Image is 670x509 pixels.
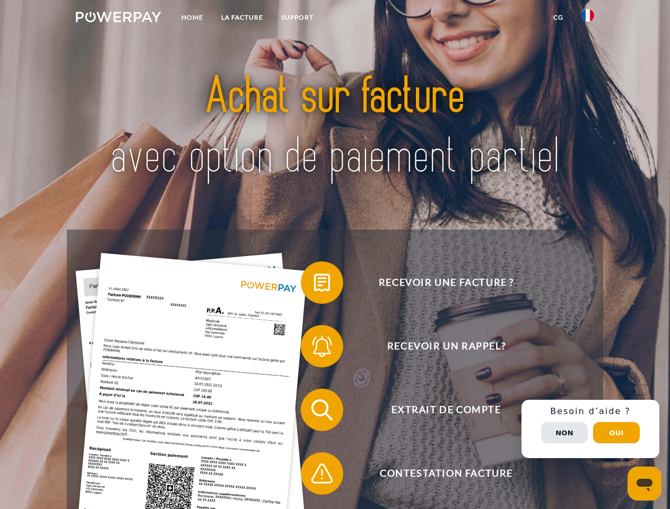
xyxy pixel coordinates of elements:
button: Non [541,422,588,443]
img: title-powerpay_fr.svg [101,51,569,203]
button: Recevoir une facture ? [301,261,577,304]
a: LA FACTURE [212,8,272,27]
img: logo-powerpay-white.svg [76,12,161,22]
img: qb_bill.svg [309,269,335,296]
span: Contestation Facture [316,452,576,495]
span: Recevoir un rappel? [316,325,576,367]
img: qb_search.svg [309,397,335,423]
div: Schnellhilfe [521,400,659,458]
button: Contestation Facture [301,452,577,495]
a: Home [172,8,212,27]
span: Extrait de compte [316,389,576,431]
button: Recevoir un rappel? [301,325,577,367]
a: Support [272,8,323,27]
button: Oui [593,422,640,443]
h3: Besoin d’aide ? [528,406,653,417]
a: CG [544,8,572,27]
img: qb_bell.svg [309,333,335,359]
span: Recevoir une facture ? [316,261,576,304]
iframe: Bouton de lancement de la fenêtre de messagerie [628,467,662,501]
button: Extrait de compte [301,389,577,431]
img: qb_warning.svg [309,460,335,487]
img: fr [581,9,594,22]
